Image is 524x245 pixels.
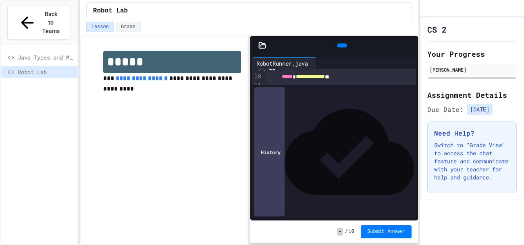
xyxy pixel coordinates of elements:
div: 9 [252,65,262,73]
div: 11 [252,81,262,89]
p: Switch to "Grade View" to access the chat feature and communicate with your teacher for help and ... [434,141,510,181]
div: RobotRunner.java [252,59,312,68]
button: Grade [116,22,141,32]
div: History [254,87,285,216]
span: 10 [349,229,354,235]
span: Robot Lab [93,6,128,16]
span: [DATE] [467,104,493,115]
span: Due Date: [427,105,464,114]
h2: Your Progress [427,48,517,60]
h3: Need Help? [434,128,510,138]
span: Submit Answer [367,229,405,235]
div: [PERSON_NAME] [430,66,514,73]
h1: CS 2 [427,24,447,35]
div: RobotRunner.java [252,57,316,69]
button: Submit Answer [361,225,412,238]
span: Fold line [262,66,266,72]
button: Back to Teams [7,6,71,40]
div: 10 [252,73,262,81]
button: Lesson [86,22,114,32]
span: Back to Teams [42,10,60,35]
h2: Assignment Details [427,89,517,101]
span: - [337,228,343,236]
span: / [345,229,347,235]
span: Robot Lab [18,68,74,76]
span: Java Types and Methods review [18,53,74,62]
